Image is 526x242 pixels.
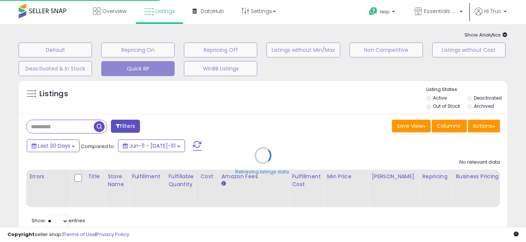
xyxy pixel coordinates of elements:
[184,61,257,76] button: WinBB Listings
[475,7,507,24] a: Hi Truc
[7,231,129,238] div: seller snap | |
[369,7,378,16] i: Get Help
[102,7,127,15] span: Overview
[465,31,507,38] span: Show Analytics
[19,61,92,76] button: Deactivated & In Stock
[424,7,458,15] span: Essentials Hub Supply
[235,169,291,175] div: Retrieving listings data..
[380,9,390,15] span: Help
[19,43,92,57] button: Default
[156,7,175,15] span: Listings
[350,43,423,57] button: Non Competitive
[267,43,340,57] button: Listings without Min/Max
[7,231,35,238] strong: Copyright
[363,1,402,24] a: Help
[432,43,506,57] button: Listings without Cost
[184,43,257,57] button: Repricing Off
[484,7,501,15] span: Hi Truc
[101,61,175,76] button: Quick RP
[101,43,175,57] button: Repricing On
[201,7,224,15] span: DataHub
